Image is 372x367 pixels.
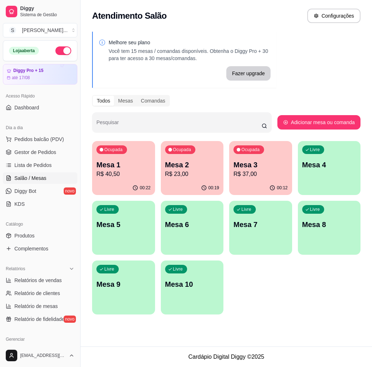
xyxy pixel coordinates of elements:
[277,115,360,130] button: Adicionar mesa ou comanda
[55,46,71,55] button: Alterar Status
[161,141,224,195] button: OcupadaMesa 2R$ 23,0000:19
[14,200,25,208] span: KDS
[3,159,77,171] a: Lista de Pedidos
[3,313,77,325] a: Relatório de fidelidadenovo
[9,47,39,55] div: Loja aberta
[3,64,77,85] a: Diggy Pro + 15até 17/08
[173,147,191,153] p: Ocupada
[226,66,271,81] button: Fazer upgrade
[3,102,77,113] a: Dashboard
[6,266,25,272] span: Relatórios
[3,347,77,364] button: [EMAIL_ADDRESS][DOMAIN_NAME]
[302,160,357,170] p: Mesa 4
[22,27,68,34] div: [PERSON_NAME] ...
[92,260,155,314] button: LivreMesa 9
[229,201,292,255] button: LivreMesa 7
[3,172,77,184] a: Salão / Mesas
[14,277,62,284] span: Relatórios de vendas
[298,201,361,255] button: LivreMesa 8
[14,104,39,111] span: Dashboard
[104,147,123,153] p: Ocupada
[12,75,30,81] article: até 17/08
[14,162,52,169] span: Lista de Pedidos
[109,47,271,62] p: Você tem 15 mesas / comandas disponíveis. Obtenha o Diggy Pro + 30 para ter acesso a 30 mesas/com...
[3,334,77,345] div: Gerenciar
[229,141,292,195] button: OcupadaMesa 3R$ 37,0000:12
[3,275,77,286] a: Relatórios de vendas
[208,185,219,191] p: 00:19
[20,353,66,358] span: [EMAIL_ADDRESS][DOMAIN_NAME]
[137,96,169,106] div: Comandas
[165,160,219,170] p: Mesa 2
[96,122,262,129] input: Pesquisar
[277,185,287,191] p: 00:12
[3,243,77,254] a: Complementos
[14,303,58,310] span: Relatório de mesas
[165,279,219,289] p: Mesa 10
[96,279,151,289] p: Mesa 9
[14,245,48,252] span: Complementos
[3,185,77,197] a: Diggy Botnovo
[165,170,219,178] p: R$ 23,00
[3,230,77,241] a: Produtos
[14,232,35,239] span: Produtos
[298,141,361,195] button: LivreMesa 4
[3,198,77,210] a: KDS
[161,260,224,314] button: LivreMesa 10
[3,90,77,102] div: Acesso Rápido
[233,160,288,170] p: Mesa 3
[14,316,64,323] span: Relatório de fidelidade
[81,346,372,367] footer: Cardápio Digital Diggy © 2025
[14,187,36,195] span: Diggy Bot
[104,266,114,272] p: Livre
[93,96,114,106] div: Todos
[3,23,77,37] button: Select a team
[241,147,260,153] p: Ocupada
[3,218,77,230] div: Catálogo
[96,170,151,178] p: R$ 40,50
[307,9,360,23] button: Configurações
[310,207,320,212] p: Livre
[3,287,77,299] a: Relatório de clientes
[3,300,77,312] a: Relatório de mesas
[173,266,183,272] p: Livre
[3,122,77,133] div: Dia a dia
[233,219,288,230] p: Mesa 7
[173,207,183,212] p: Livre
[114,96,137,106] div: Mesas
[165,219,219,230] p: Mesa 6
[9,27,16,34] span: S
[13,68,44,73] article: Diggy Pro + 15
[3,133,77,145] button: Pedidos balcão (PDV)
[96,219,151,230] p: Mesa 5
[104,207,114,212] p: Livre
[20,12,74,18] span: Sistema de Gestão
[3,3,77,20] a: DiggySistema de Gestão
[109,39,271,46] p: Melhore seu plano
[3,146,77,158] a: Gestor de Pedidos
[241,207,251,212] p: Livre
[96,160,151,170] p: Mesa 1
[14,290,60,297] span: Relatório de clientes
[14,149,56,156] span: Gestor de Pedidos
[302,219,357,230] p: Mesa 8
[233,170,288,178] p: R$ 37,00
[92,201,155,255] button: LivreMesa 5
[92,10,167,22] h2: Atendimento Salão
[20,5,74,12] span: Diggy
[14,136,64,143] span: Pedidos balcão (PDV)
[92,141,155,195] button: OcupadaMesa 1R$ 40,5000:22
[310,147,320,153] p: Livre
[14,175,46,182] span: Salão / Mesas
[140,185,150,191] p: 00:22
[161,201,224,255] button: LivreMesa 6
